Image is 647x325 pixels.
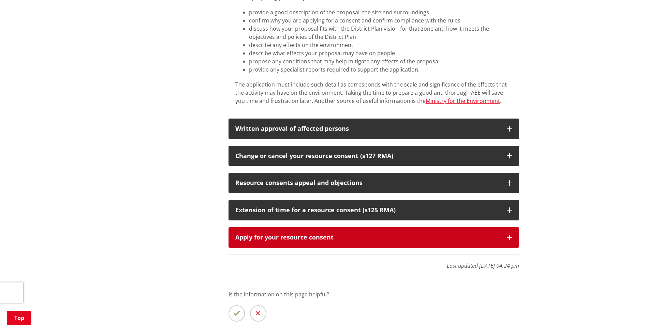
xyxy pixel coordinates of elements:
[229,173,519,193] button: Resource consents appeal and objections
[235,207,500,214] div: Extension of time for a resource consent (s125 RMA)
[229,200,519,220] button: Extension of time for a resource consent (s125 RMA)
[229,227,519,248] button: Apply for your resource consent
[235,180,500,186] div: Resource consents appeal and objections
[235,81,507,105] span: The application must include such detail as corresponds with the scale and significance of the ef...
[229,146,519,166] button: Change or cancel your resource consent (s127 RMA)
[249,49,512,57] li: describe what effects your proposal may have on people​
[7,311,31,325] a: Top
[249,16,512,25] li: confirm why you are applying for a consent and confirm compliance with the rules​
[249,25,512,41] li: discuss how your proposal fits with the District Plan vision for that zone and how it meets the o...
[229,119,519,139] button: Written approval of affected persons
[235,234,500,241] div: Apply for your resource consent
[229,290,519,298] p: Is the information on this page helpful?
[249,41,512,49] li: describe any effects on the environment​
[235,125,500,132] div: Written approval of affected persons
[616,296,640,321] iframe: Messenger Launcher
[249,57,512,65] li: propose any conditions that may help mitigate any effects of the proposal​
[249,8,512,16] li: provide a good description of the proposal, the site and surroundings​
[249,65,512,74] li: provide any specialist reports required to support the application.​
[235,153,500,159] div: Change or cancel your resource consent (s127 RMA)
[426,97,500,105] a: Ministry for the Environment
[229,254,519,270] p: Last updated [DATE] 04:24 pm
